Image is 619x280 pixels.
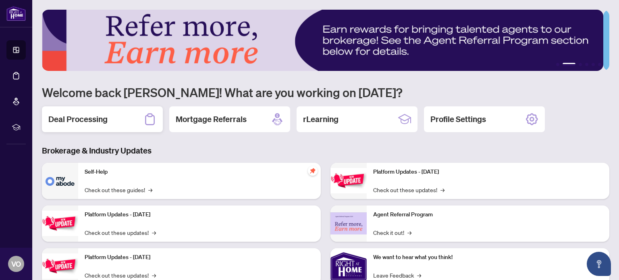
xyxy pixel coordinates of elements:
[85,185,152,194] a: Check out these guides!→
[42,253,78,279] img: Platform Updates - July 21, 2025
[85,210,314,219] p: Platform Updates - [DATE]
[42,211,78,236] img: Platform Updates - September 16, 2025
[373,210,603,219] p: Agent Referral Program
[330,168,367,193] img: Platform Updates - June 23, 2025
[85,253,314,262] p: Platform Updates - [DATE]
[440,185,445,194] span: →
[592,63,595,66] button: 5
[373,185,445,194] a: Check out these updates!→
[373,271,421,280] a: Leave Feedback→
[373,228,411,237] a: Check it out!→
[176,114,247,125] h2: Mortgage Referrals
[6,6,26,21] img: logo
[148,185,152,194] span: →
[42,85,609,100] h1: Welcome back [PERSON_NAME]! What are you working on [DATE]?
[42,163,78,199] img: Self-Help
[373,253,603,262] p: We want to hear what you think!
[48,114,108,125] h2: Deal Processing
[579,63,582,66] button: 3
[556,63,559,66] button: 1
[373,168,603,176] p: Platform Updates - [DATE]
[563,63,575,66] button: 2
[85,168,314,176] p: Self-Help
[85,271,156,280] a: Check out these updates!→
[430,114,486,125] h2: Profile Settings
[585,63,588,66] button: 4
[152,228,156,237] span: →
[42,10,603,71] img: Slide 1
[587,252,611,276] button: Open asap
[85,228,156,237] a: Check out these updates!→
[11,258,21,270] span: VO
[417,271,421,280] span: →
[308,166,318,176] span: pushpin
[152,271,156,280] span: →
[303,114,339,125] h2: rLearning
[598,63,601,66] button: 6
[330,212,367,234] img: Agent Referral Program
[407,228,411,237] span: →
[42,145,609,156] h3: Brokerage & Industry Updates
